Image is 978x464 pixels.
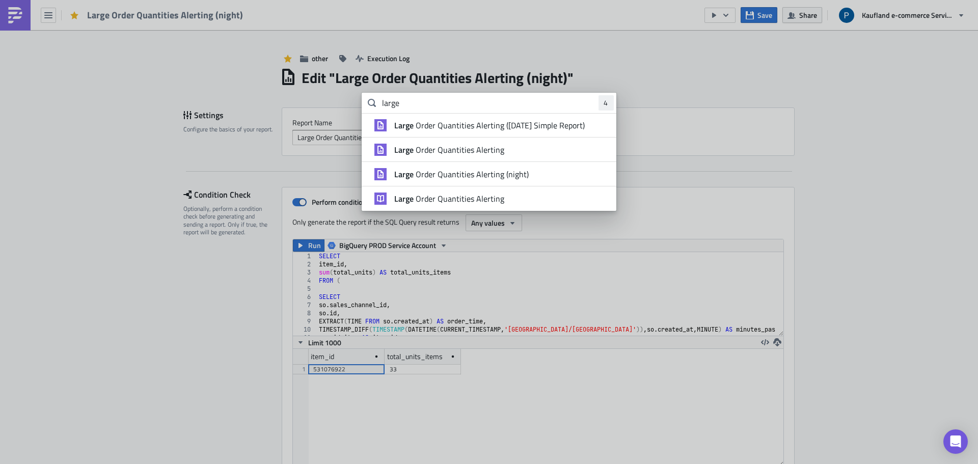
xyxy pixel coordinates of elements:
span: Order Quantities Alerting [394,145,504,155]
strong: Large [394,119,416,131]
strong: Large [394,168,416,180]
strong: Large [394,144,416,156]
strong: ❗ Attention, there are items which were sold more [4,15,177,23]
body: Rich Text Area. Press ALT-0 for help. [4,4,486,35]
span: 4 [604,98,609,108]
span: Order Quantities Alerting ([DATE] Simple Report) [394,120,585,130]
strong: than 20 times (per indicated storefront) since 20:40 PM last night [177,15,396,23]
p: 🔎 See attached PDF for more details. [4,26,486,35]
input: Search for reports... [362,93,616,113]
p: Large Order Quantities Alerting [4,4,486,12]
span: Order Quantities Alerting (night) [394,169,529,179]
div: Open Intercom Messenger [943,429,968,454]
span: Order Quantities Alerting [394,194,504,204]
strong: Large [394,193,416,205]
strong: . [396,15,398,23]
